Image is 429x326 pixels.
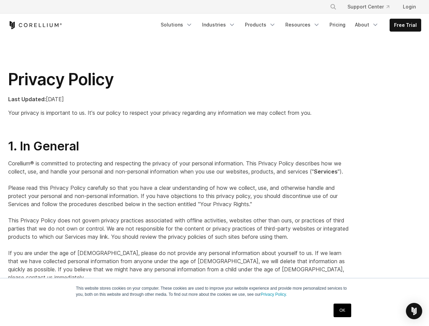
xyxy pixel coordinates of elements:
[8,21,62,29] a: Corellium Home
[8,96,46,103] strong: Last Updated:
[390,19,421,31] a: Free Trial
[8,95,350,103] p: [DATE]
[8,159,350,282] p: Corellium® is committed to protecting and respecting the privacy of your personal information. Th...
[281,19,324,31] a: Resources
[157,19,421,32] div: Navigation Menu
[261,292,287,297] a: Privacy Policy.
[76,285,353,297] p: This website stores cookies on your computer. These cookies are used to improve your website expe...
[342,1,395,13] a: Support Center
[241,19,280,31] a: Products
[8,69,350,90] h1: Privacy Policy
[322,1,421,13] div: Navigation Menu
[325,19,350,31] a: Pricing
[327,1,339,13] button: Search
[157,19,197,31] a: Solutions
[198,19,239,31] a: Industries
[351,19,383,31] a: About
[406,303,422,319] div: Open Intercom Messenger
[8,109,350,117] p: Your privacy is important to us. It's our policy to respect your privacy regarding any informatio...
[314,168,338,175] strong: Services
[8,139,350,154] h2: 1. In General
[334,304,351,317] a: OK
[397,1,421,13] a: Login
